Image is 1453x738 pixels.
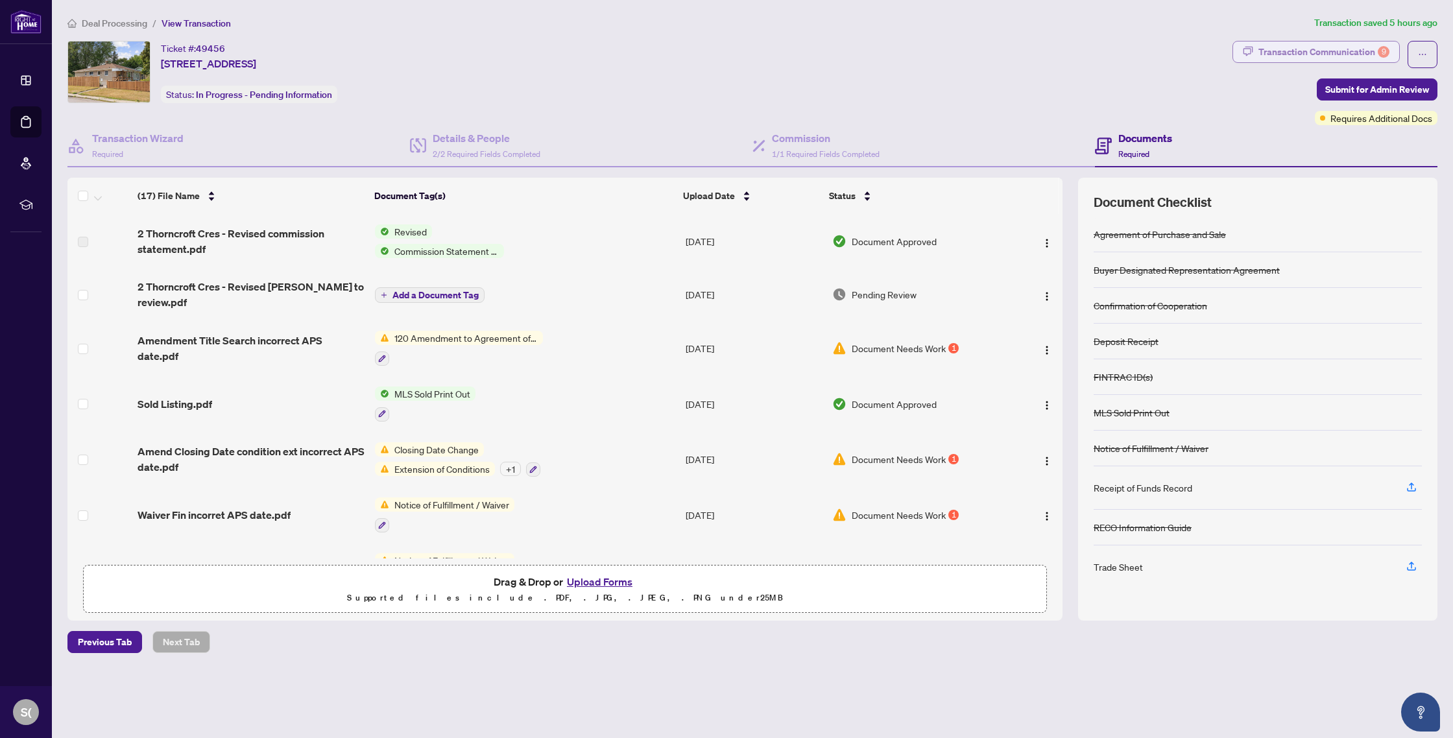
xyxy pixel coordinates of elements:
span: (17) File Name [138,189,200,203]
button: Upload Forms [563,573,636,590]
th: Status [824,178,1007,214]
td: [DATE] [680,487,827,543]
img: Document Status [832,287,847,302]
span: Document Needs Work [852,452,946,466]
span: Required [1118,149,1149,159]
span: Commission Statement Sent to Listing Brokerage [389,244,504,258]
span: Extension of Conditions [389,462,495,476]
img: Logo [1042,511,1052,521]
div: Trade Sheet [1094,560,1143,574]
div: 1 [948,510,959,520]
button: Status IconNotice of Fulfillment / Waiver [375,553,514,588]
span: Sold Listing.pdf [138,396,212,412]
div: Agreement of Purchase and Sale [1094,227,1226,241]
h4: Transaction Wizard [92,130,184,146]
div: Confirmation of Cooperation [1094,298,1207,313]
span: Waiver Fin incorret APS date.pdf [138,507,291,523]
span: Document Needs Work [852,341,946,355]
span: Upload Date [683,189,735,203]
button: Logo [1037,284,1057,305]
button: Status Icon120 Amendment to Agreement of Purchase and Sale [375,331,543,366]
td: [DATE] [680,432,827,488]
button: Status IconNotice of Fulfillment / Waiver [375,497,514,532]
span: Document Needs Work [852,508,946,522]
span: Previous Tab [78,632,132,652]
span: [STREET_ADDRESS] [161,56,256,71]
div: Ticket #: [161,41,225,56]
span: home [67,19,77,28]
img: Document Status [832,397,847,411]
img: Document Status [832,508,847,522]
img: Status Icon [375,553,389,567]
h4: Details & People [433,130,540,146]
article: Transaction saved 5 hours ago [1314,16,1437,30]
div: Deposit Receipt [1094,334,1159,348]
button: Logo [1037,394,1057,414]
div: 1 [948,343,959,353]
img: Logo [1042,238,1052,248]
img: Status Icon [375,442,389,457]
span: Status [829,189,856,203]
button: Logo [1037,231,1057,252]
button: Submit for Admin Review [1317,78,1437,101]
th: Upload Date [678,178,824,214]
span: Submit for Admin Review [1325,79,1429,100]
button: Transaction Communication9 [1232,41,1400,63]
p: Supported files include .PDF, .JPG, .JPEG, .PNG under 25 MB [91,590,1039,606]
button: Previous Tab [67,631,142,653]
span: 49456 [196,43,225,54]
span: MLS Sold Print Out [389,387,475,401]
span: 2 Thorncroft Cres - Revised [PERSON_NAME] to review.pdf [138,279,365,310]
span: Requires Additional Docs [1330,111,1432,125]
span: S( [21,703,32,721]
img: IMG-E12346259_1.jpg [68,42,150,102]
button: Logo [1037,449,1057,470]
span: Notice of Fulfillment / Waiver [389,553,514,567]
span: Document Checklist [1094,193,1212,211]
button: Add a Document Tag [375,287,485,303]
span: 1/1 Required Fields Completed [772,149,880,159]
th: Document Tag(s) [369,178,678,214]
img: Document Status [832,452,847,466]
span: Pending Review [852,287,917,302]
button: Status IconMLS Sold Print Out [375,387,475,422]
img: Logo [1042,456,1052,466]
span: ellipsis [1418,50,1427,59]
td: [DATE] [680,543,827,599]
img: Logo [1042,400,1052,411]
div: RECO Information Guide [1094,520,1192,534]
button: Logo [1037,338,1057,359]
img: Status Icon [375,331,389,345]
span: 2/2 Required Fields Completed [433,149,540,159]
span: Document Approved [852,234,937,248]
span: Document Approved [852,397,937,411]
img: Status Icon [375,387,389,401]
td: [DATE] [680,320,827,376]
img: Document Status [832,341,847,355]
div: FINTRAC ID(s) [1094,370,1153,384]
img: Document Status [832,234,847,248]
div: MLS Sold Print Out [1094,405,1170,420]
td: [DATE] [680,214,827,268]
div: 1 [948,454,959,464]
span: View Transaction [162,18,231,29]
div: Receipt of Funds Record [1094,481,1192,495]
span: Notice of Fulfillment / Waiver [389,497,514,512]
button: Logo [1037,505,1057,525]
img: Status Icon [375,224,389,239]
span: Amendment Title Search incorrect APS date.pdf [138,333,365,364]
span: Drag & Drop or [494,573,636,590]
button: Next Tab [152,631,210,653]
li: / [152,16,156,30]
span: Amend Closing Date condition ext incorrect APS date.pdf [138,444,365,475]
span: Add a Document Tag [392,291,479,300]
img: Logo [1042,291,1052,302]
h4: Commission [772,130,880,146]
div: Status: [161,86,337,103]
td: [DATE] [680,268,827,320]
th: (17) File Name [132,178,369,214]
img: Status Icon [375,244,389,258]
img: Status Icon [375,462,389,476]
div: 9 [1378,46,1389,58]
span: Closing Date Change [389,442,484,457]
